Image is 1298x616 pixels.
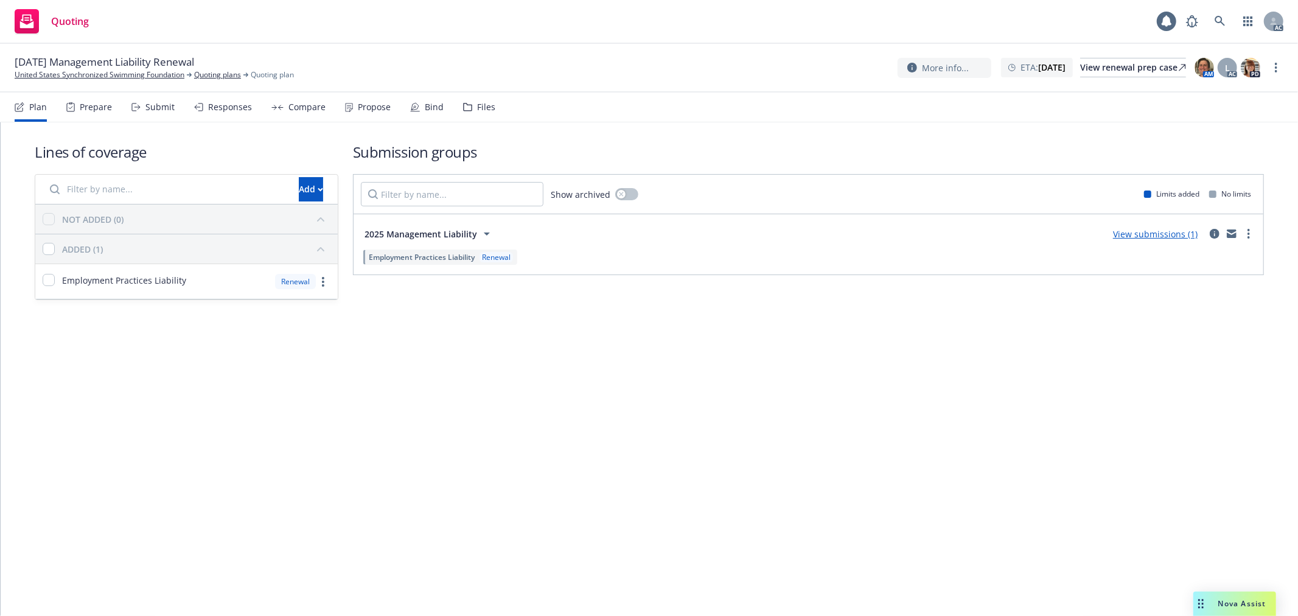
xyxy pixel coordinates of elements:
[898,58,991,78] button: More info...
[1208,9,1232,33] a: Search
[358,102,391,112] div: Propose
[1113,228,1198,240] a: View submissions (1)
[1195,58,1214,77] img: photo
[1241,226,1256,241] a: more
[316,275,330,289] a: more
[299,178,323,201] div: Add
[1209,189,1251,199] div: No limits
[1218,598,1266,609] span: Nova Assist
[480,252,513,262] div: Renewal
[51,16,89,26] span: Quoting
[477,102,495,112] div: Files
[353,142,1264,162] h1: Submission groups
[62,274,186,287] span: Employment Practices Liability
[208,102,252,112] div: Responses
[43,177,291,201] input: Filter by name...
[29,102,47,112] div: Plan
[299,177,323,201] button: Add
[251,69,294,80] span: Quoting plan
[1224,226,1239,241] a: mail
[361,222,498,246] button: 2025 Management Liability
[425,102,444,112] div: Bind
[15,55,194,69] span: [DATE] Management Liability Renewal
[145,102,175,112] div: Submit
[194,69,241,80] a: Quoting plans
[62,243,103,256] div: ADDED (1)
[365,228,477,240] span: 2025 Management Liability
[35,142,338,162] h1: Lines of coverage
[62,213,124,226] div: NOT ADDED (0)
[80,102,112,112] div: Prepare
[1269,60,1283,75] a: more
[369,252,475,262] span: Employment Practices Liability
[922,61,969,74] span: More info...
[1080,58,1186,77] a: View renewal prep case
[1144,189,1199,199] div: Limits added
[62,209,330,229] button: NOT ADDED (0)
[15,69,184,80] a: United States Synchronized Swimming Foundation
[1180,9,1204,33] a: Report a Bug
[288,102,326,112] div: Compare
[1207,226,1222,241] a: circleInformation
[1193,592,1209,616] div: Drag to move
[10,4,94,38] a: Quoting
[1241,58,1260,77] img: photo
[275,274,316,289] div: Renewal
[1038,61,1066,73] strong: [DATE]
[361,182,543,206] input: Filter by name...
[1236,9,1260,33] a: Switch app
[551,188,610,201] span: Show archived
[62,239,330,259] button: ADDED (1)
[1193,592,1276,616] button: Nova Assist
[1225,61,1230,74] span: L
[1021,61,1066,74] span: ETA :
